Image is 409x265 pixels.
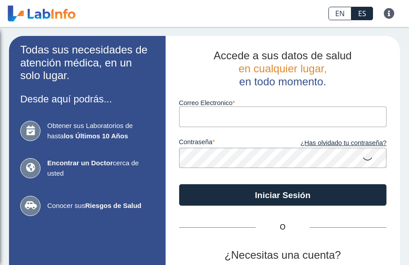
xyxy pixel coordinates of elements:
a: EN [328,7,351,20]
span: Obtener sus Laboratorios de hasta [47,121,154,141]
span: O [256,222,310,233]
label: Correo Electronico [179,99,387,106]
b: los Últimos 10 Años [64,132,128,140]
a: ES [351,7,373,20]
label: contraseña [179,138,283,148]
span: en todo momento. [239,75,326,88]
h3: Desde aquí podrás... [20,93,154,105]
h2: ¿Necesitas una cuenta? [179,249,387,262]
span: cerca de usted [47,158,154,178]
b: Riesgos de Salud [85,202,141,209]
b: Encontrar un Doctor [47,159,113,167]
span: en cualquier lugar, [238,62,327,75]
button: Iniciar Sesión [179,184,387,206]
a: ¿Has olvidado tu contraseña? [283,138,387,148]
h2: Todas sus necesidades de atención médica, en un solo lugar. [20,44,154,82]
span: Accede a sus datos de salud [214,49,352,62]
span: Conocer sus [47,201,154,211]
